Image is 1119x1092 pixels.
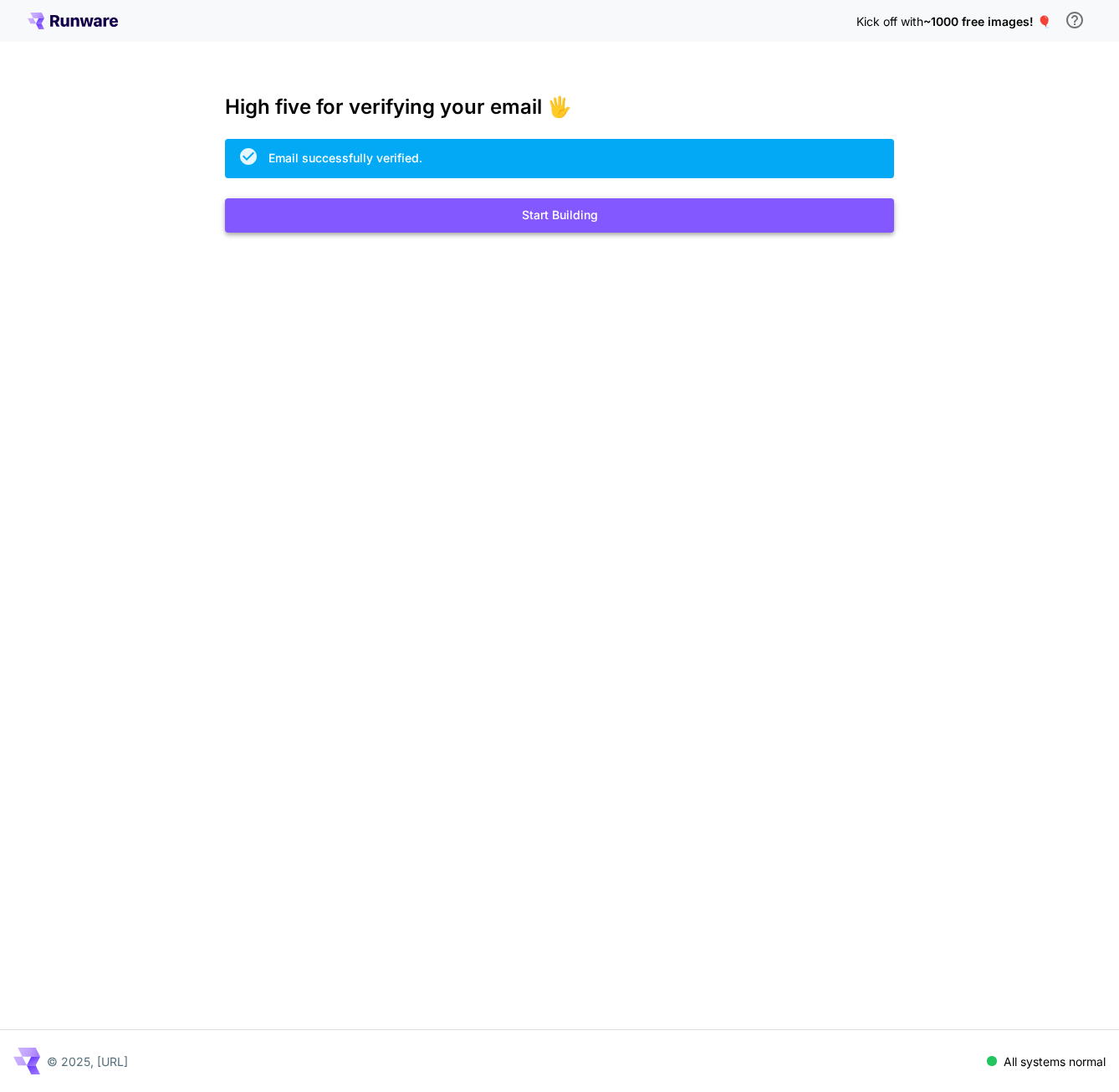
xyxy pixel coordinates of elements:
span: ~1000 free images! 🎈 [923,14,1051,28]
button: In order to qualify for free credit, you need to sign up with a business email address and click ... [1058,3,1091,37]
div: Email successfully verified. [268,149,422,167]
button: Start Building [225,198,894,233]
h3: High five for verifying your email 🖐️ [225,95,894,119]
span: Kick off with [856,14,923,28]
p: © 2025, [URL] [47,1053,128,1070]
p: All systems normal [1004,1053,1106,1070]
